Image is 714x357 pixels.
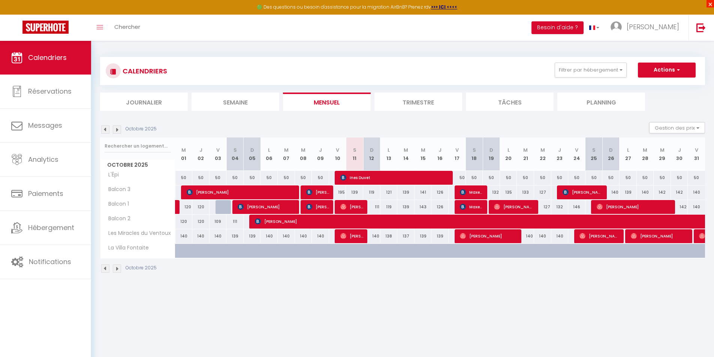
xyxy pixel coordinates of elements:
div: 50 [312,171,329,185]
span: Balcon 2 [102,215,132,223]
div: 140 [637,185,654,199]
div: 140 [295,229,312,243]
div: 50 [602,171,620,185]
abbr: J [678,146,681,154]
abbr: J [319,146,322,154]
div: 50 [226,171,244,185]
li: Semaine [192,93,279,111]
div: 50 [210,171,227,185]
span: Maxence B [460,185,483,199]
th: 18 [466,137,483,171]
span: Balcon 1 [102,200,131,208]
img: ... [611,21,622,33]
abbr: S [592,146,596,154]
th: 27 [620,137,637,171]
div: 143 [415,200,432,214]
div: 50 [671,171,688,185]
abbr: D [609,146,613,154]
div: 133 [517,185,534,199]
abbr: V [455,146,459,154]
div: 140 [688,185,705,199]
a: ... [PERSON_NAME] [605,15,689,41]
abbr: M [421,146,425,154]
abbr: D [489,146,493,154]
th: 30 [671,137,688,171]
span: [PERSON_NAME] [597,200,671,214]
span: [PERSON_NAME] [187,185,296,199]
div: 127 [534,185,551,199]
th: 03 [210,137,227,171]
th: 25 [585,137,603,171]
span: Hébergement [28,223,74,232]
th: 21 [517,137,534,171]
abbr: L [507,146,510,154]
div: 50 [500,171,517,185]
div: 139 [415,229,432,243]
abbr: J [558,146,561,154]
div: 137 [397,229,415,243]
p: Octobre 2025 [126,125,157,133]
div: 142 [671,185,688,199]
div: 140 [192,229,210,243]
div: 140 [688,200,705,214]
abbr: J [439,146,442,154]
p: Octobre 2025 [126,264,157,272]
div: 140 [175,229,193,243]
div: 50 [466,171,483,185]
li: Mensuel [283,93,371,111]
abbr: J [199,146,202,154]
li: Journalier [100,93,188,111]
div: 140 [551,229,569,243]
span: [PERSON_NAME] [306,200,329,214]
abbr: M [540,146,545,154]
th: 02 [192,137,210,171]
div: 50 [620,171,637,185]
th: 19 [483,137,500,171]
div: 50 [534,171,551,185]
span: Analytics [28,155,58,164]
span: [PERSON_NAME] [460,229,517,243]
abbr: V [575,146,578,154]
abbr: M [284,146,289,154]
div: 50 [654,171,671,185]
div: 119 [380,200,398,214]
div: 140 [602,185,620,199]
span: Balcon 3 [102,185,132,194]
abbr: M [301,146,305,154]
abbr: M [404,146,408,154]
div: 127 [534,200,551,214]
span: [PERSON_NAME] [494,200,534,214]
span: [PERSON_NAME] [238,200,295,214]
img: Super Booking [22,21,69,34]
abbr: M [660,146,665,154]
div: 50 [295,171,312,185]
th: 05 [244,137,261,171]
li: Trimestre [374,93,462,111]
th: 10 [329,137,346,171]
span: Maxence B [460,200,483,214]
div: 138 [380,229,398,243]
th: 17 [449,137,466,171]
div: 132 [483,185,500,199]
div: 139 [397,200,415,214]
div: 140 [363,229,380,243]
abbr: V [216,146,220,154]
abbr: L [268,146,270,154]
div: 50 [192,171,210,185]
th: 01 [175,137,193,171]
button: Besoin d'aide ? [531,21,584,34]
span: [PERSON_NAME] [563,185,603,199]
div: 142 [671,200,688,214]
th: 14 [397,137,415,171]
input: Rechercher un logement... [105,139,171,153]
span: Réservations [28,87,72,96]
div: 146 [568,200,585,214]
th: 22 [534,137,551,171]
span: [PERSON_NAME] [579,229,620,243]
abbr: V [336,146,339,154]
div: 140 [312,229,329,243]
div: 50 [551,171,569,185]
span: Paiements [28,189,63,198]
div: 139 [620,185,637,199]
div: 50 [449,171,466,185]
